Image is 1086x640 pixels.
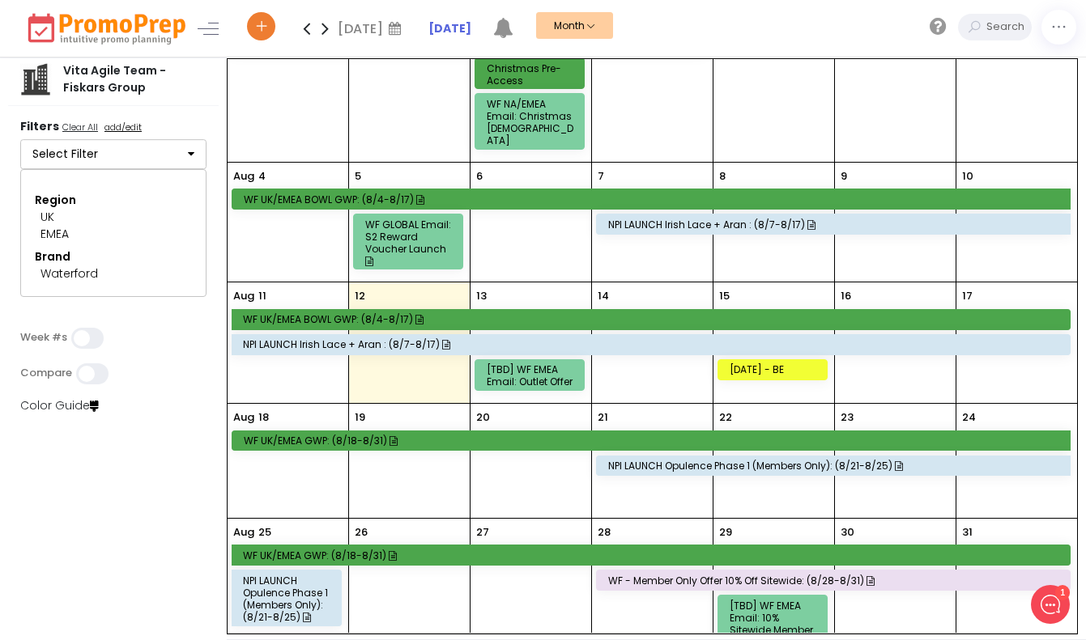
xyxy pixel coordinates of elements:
p: 15 [719,288,730,304]
div: Region [35,192,192,209]
p: 30 [841,524,854,540]
div: [DATE] - BE [730,363,820,375]
p: 25 [258,524,271,540]
p: 20 [476,409,490,426]
p: 8 [719,168,726,184]
div: WF UK/EMEA GWP: (8/18-8/31) [244,434,1064,447]
div: NPI LAUNCH Irish Lace + Aran : (8/7-8/17) [243,338,1063,350]
div: WF - Member only offer 10% off sitewide: (8/28-8/31) [608,574,1063,587]
a: [DATE] [428,20,471,37]
a: add/edit [101,121,145,137]
p: 7 [598,168,604,184]
div: UK [40,209,186,226]
input: Search [982,14,1032,40]
h1: Hello [PERSON_NAME]! [24,78,300,104]
p: 28 [598,524,611,540]
p: Aug [233,524,254,540]
label: Week #s [20,331,67,344]
div: Vita Agile Team - Fiskars Group [52,62,207,96]
p: 13 [476,288,487,304]
span: New conversation [104,172,194,185]
div: EMEA [40,226,186,243]
p: 11 [258,288,266,304]
p: Aug [233,409,254,426]
div: Christmas Pre-Access [487,62,577,87]
p: 14 [598,288,609,304]
p: 18 [258,409,269,426]
a: Color Guide [20,397,99,413]
p: 5 [355,168,361,184]
label: Compare [20,367,72,379]
u: add/edit [104,121,142,134]
p: 10 [962,168,973,184]
p: 29 [719,524,732,540]
p: 17 [962,288,973,304]
div: [DATE] [338,16,407,40]
div: NPI LAUNCH Opulence Phase 1 (Members Only): (8/21-8/25) [608,460,1064,472]
button: Select Filter [20,139,207,170]
button: New conversation [25,163,299,195]
div: Brand [35,248,192,265]
p: 24 [962,409,976,426]
div: Waterford [40,265,186,282]
button: Month [536,12,613,39]
div: WF UK/EMEA BOWL GWP: (8/4-8/17) [244,193,1064,206]
p: 23 [841,409,854,426]
p: 27 [476,524,489,540]
div: WF GLOBAL Email: S2 Reward Voucher Launch [365,218,456,267]
p: 26 [355,524,368,540]
p: 19 [355,409,365,426]
div: NPI LAUNCH Irish Lace + Aran : (8/7-8/17) [608,218,1064,231]
p: 21 [598,409,608,426]
p: 22 [719,409,732,426]
p: 31 [962,524,973,540]
div: [TBD] WF EMEA Email: Outlet Offer [487,363,577,388]
p: Aug [233,288,254,304]
span: We run on Gist [135,536,205,546]
iframe: gist-messenger-bubble-iframe [1031,585,1070,624]
p: 16 [841,288,851,304]
strong: [DATE] [428,20,471,36]
div: WF UK/EMEA GWP: (8/18-8/31) [243,549,1063,562]
h2: What can we do to help? [24,108,300,134]
div: WF UK/EMEA BOWL GWP: (8/4-8/17) [243,313,1063,325]
p: 9 [841,168,847,184]
div: WF NA/EMEA Email: Christmas [DEMOGRAPHIC_DATA] [487,98,577,146]
p: 12 [355,288,365,304]
p: 4 [258,168,266,184]
strong: Filters [20,118,59,134]
p: 6 [476,168,483,184]
img: company.png [19,63,52,95]
u: Clear All [62,121,98,134]
p: Aug [233,168,254,184]
div: NPI LAUNCH Opulence Phase 1 (Members Only): (8/21-8/25) [243,574,335,623]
